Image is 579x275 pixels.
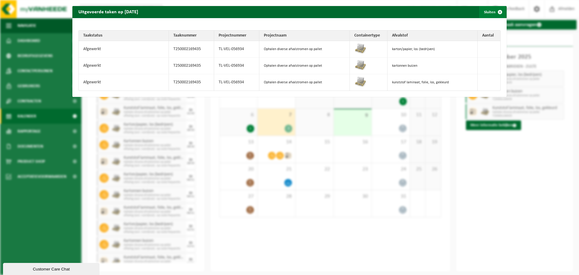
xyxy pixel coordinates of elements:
[259,58,350,74] td: Ophalen diverse afvalstromen op pallet
[354,59,366,71] img: LP-PA-00000-WDN-11
[79,41,169,58] td: Afgewerkt
[169,58,214,74] td: T250002169435
[3,262,101,275] iframe: chat widget
[354,43,366,55] img: LP-PA-00000-WDN-11
[479,6,506,18] button: Sluiten
[214,30,259,41] th: Projectnummer
[259,41,350,58] td: Ophalen diverse afvalstromen op pallet
[79,58,169,74] td: Afgewerkt
[388,74,478,91] td: kunststof laminaat, folie, los, gekleurd
[214,58,259,74] td: TL-VEL-056934
[388,58,478,74] td: kartonnen buizen
[79,74,169,91] td: Afgewerkt
[72,6,144,18] h2: Uitgevoerde taken op [DATE]
[259,30,350,41] th: Projectnaam
[214,41,259,58] td: TL-VEL-056934
[79,30,169,41] th: Taakstatus
[388,30,478,41] th: Afvalstof
[169,74,214,91] td: T250002169435
[169,30,214,41] th: Taaknummer
[169,41,214,58] td: T250002169435
[478,30,500,41] th: Aantal
[259,74,350,91] td: Ophalen diverse afvalstromen op pallet
[350,30,388,41] th: Containertype
[354,76,366,88] img: LP-PA-00000-WDN-11
[388,41,478,58] td: karton/papier, los (bedrijven)
[214,74,259,91] td: TL-VEL-056934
